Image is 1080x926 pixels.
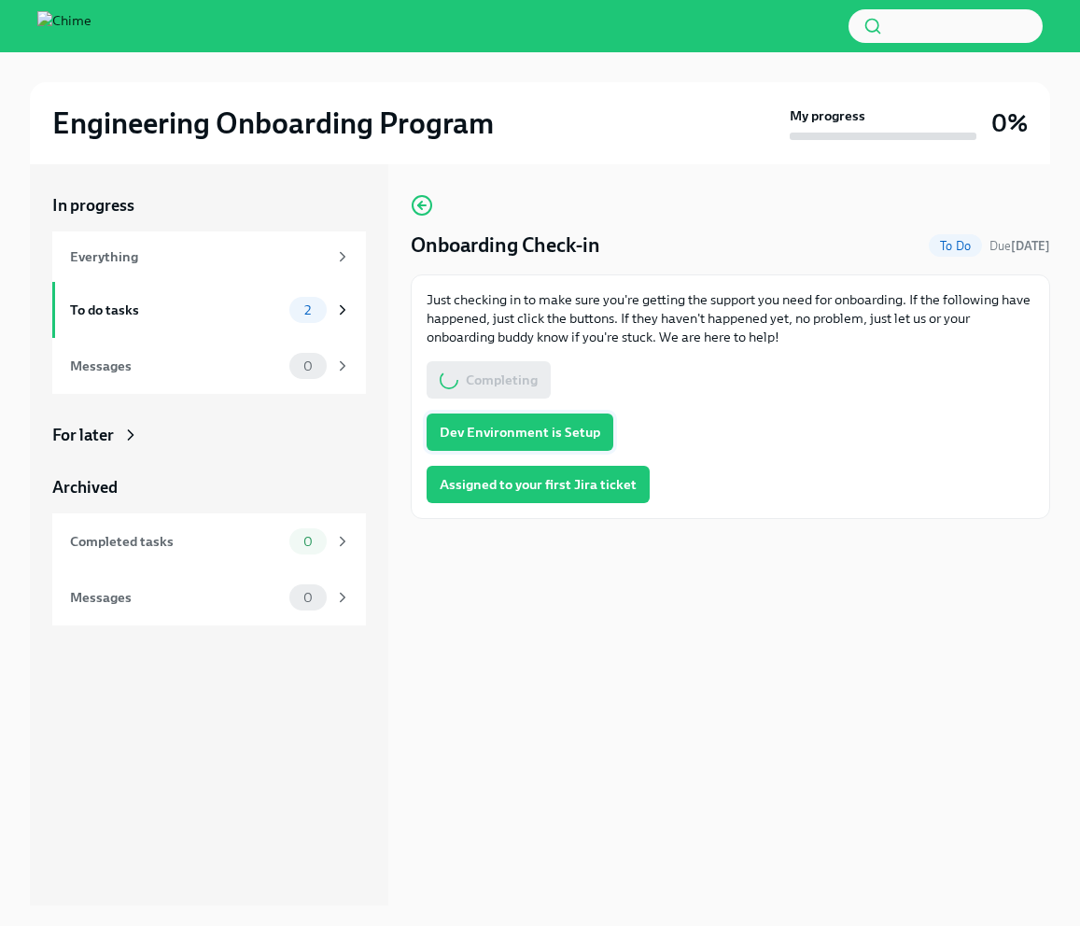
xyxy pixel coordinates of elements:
[52,476,366,498] a: Archived
[70,356,282,376] div: Messages
[52,194,366,217] a: In progress
[991,106,1028,140] h3: 0%
[52,513,366,569] a: Completed tasks0
[52,424,114,446] div: For later
[427,466,650,503] button: Assigned to your first Jira ticket
[37,11,91,41] img: Chime
[292,535,324,549] span: 0
[70,300,282,320] div: To do tasks
[52,338,366,394] a: Messages0
[52,282,366,338] a: To do tasks2
[70,587,282,608] div: Messages
[52,569,366,625] a: Messages0
[929,239,982,253] span: To Do
[989,239,1050,253] span: Due
[52,105,494,142] h2: Engineering Onboarding Program
[293,303,322,317] span: 2
[411,231,600,260] h4: Onboarding Check-in
[1011,239,1050,253] strong: [DATE]
[292,359,324,373] span: 0
[292,591,324,605] span: 0
[427,414,613,451] button: Dev Environment is Setup
[70,246,327,267] div: Everything
[790,106,865,125] strong: My progress
[427,290,1034,346] p: Just checking in to make sure you're getting the support you need for onboarding. If the followin...
[52,231,366,282] a: Everything
[440,475,637,494] span: Assigned to your first Jira ticket
[989,237,1050,255] span: October 9th, 2025 13:00
[52,424,366,446] a: For later
[440,423,600,442] span: Dev Environment is Setup
[70,531,282,552] div: Completed tasks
